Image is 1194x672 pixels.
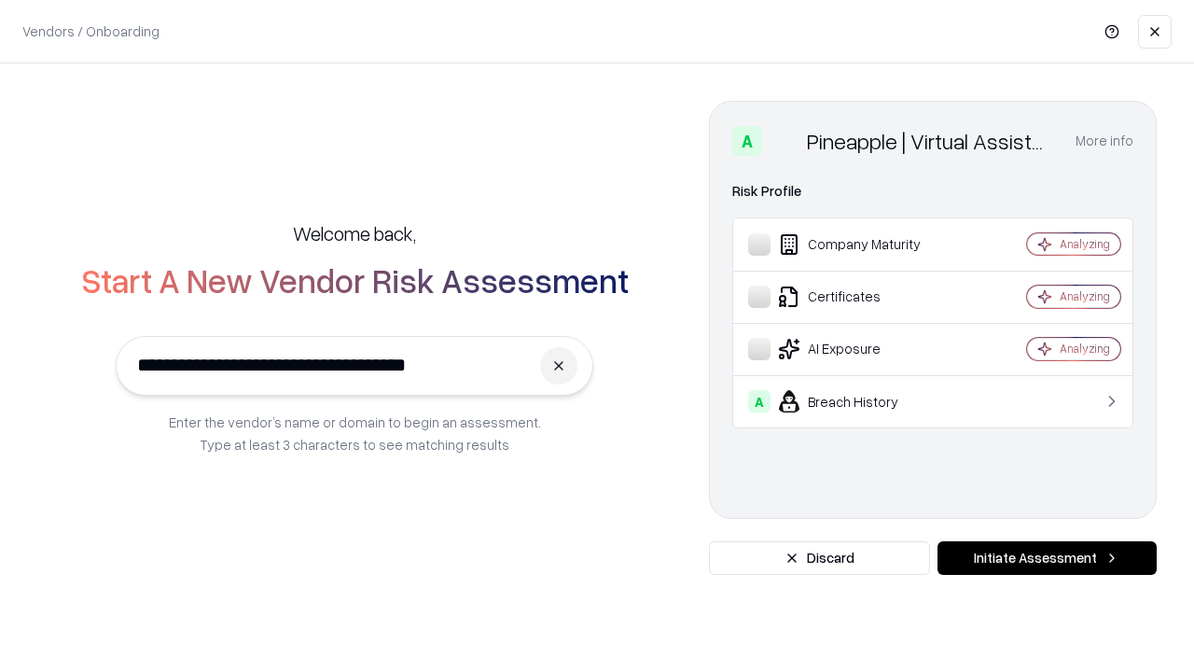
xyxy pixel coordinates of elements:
[81,261,629,299] h2: Start A New Vendor Risk Assessment
[732,180,1133,203] div: Risk Profile
[770,126,799,156] img: Pineapple | Virtual Assistant Agency
[709,541,930,575] button: Discard
[293,220,416,246] h5: Welcome back,
[807,126,1053,156] div: Pineapple | Virtual Assistant Agency
[748,390,771,413] div: A
[748,233,971,256] div: Company Maturity
[1076,124,1133,158] button: More info
[748,286,971,308] div: Certificates
[1060,341,1110,357] div: Analyzing
[732,126,762,156] div: A
[1060,236,1110,252] div: Analyzing
[1060,288,1110,304] div: Analyzing
[169,411,541,455] p: Enter the vendor’s name or domain to begin an assessment. Type at least 3 characters to see match...
[937,541,1157,575] button: Initiate Assessment
[22,21,160,41] p: Vendors / Onboarding
[748,338,971,360] div: AI Exposure
[748,390,971,413] div: Breach History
